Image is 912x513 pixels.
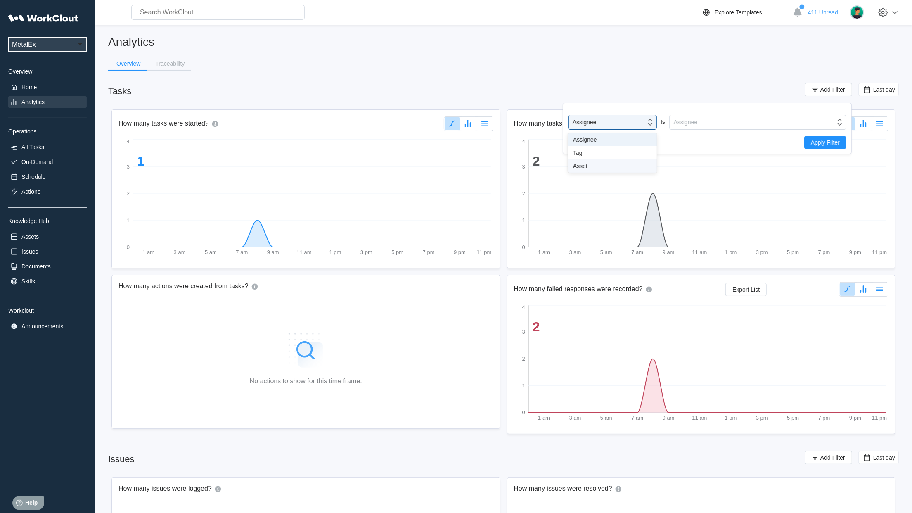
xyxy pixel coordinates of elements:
span: Add Filter [820,87,845,93]
div: Assets [21,233,39,240]
div: Actions [21,188,40,195]
h2: How many issues were logged? [118,484,212,494]
button: Traceability [147,57,191,70]
span: Last day [873,454,895,461]
tspan: 1 pm [329,249,341,255]
h2: Analytics [108,35,899,49]
tspan: 3 pm [756,249,768,255]
tspan: 11 am [297,249,312,255]
tspan: 7 pm [818,249,830,255]
div: Assignee [573,119,597,126]
div: On-Demand [21,159,53,165]
div: Is [657,115,669,129]
tspan: 5 pm [787,249,799,255]
h2: How many issues were resolved? [514,484,612,494]
a: Analytics [8,96,87,108]
div: Knowledge Hub [8,218,87,224]
div: Issues [108,454,135,465]
div: Operations [8,128,87,135]
tspan: 9 am [662,249,674,255]
img: user.png [850,5,864,19]
tspan: 3 [522,329,525,335]
tspan: 4 [522,304,525,310]
button: Apply Filter [804,136,846,149]
div: Skills [21,278,35,285]
h2: How many tasks were completed? [514,119,615,128]
a: Home [8,81,87,93]
button: Overview [108,57,147,70]
div: Asset [573,163,652,169]
div: Issues [21,248,38,255]
tspan: 11 am [692,415,707,421]
span: Apply Filter [811,140,840,145]
tspan: 0 [127,244,130,250]
tspan: 2 [533,319,540,334]
div: Tasks [108,86,131,97]
div: Overview [116,61,140,66]
tspan: 7 am [631,415,643,421]
tspan: 11 am [692,249,707,255]
tspan: 4 [127,138,130,145]
button: Export List [725,283,767,296]
a: Actions [8,186,87,197]
tspan: 2 [533,154,540,169]
tspan: 9 am [267,249,279,255]
tspan: 3 pm [756,415,768,421]
input: Search WorkClout [131,5,305,20]
div: Schedule [21,173,45,180]
tspan: 5 pm [787,415,799,421]
tspan: 5 am [600,249,612,255]
div: Overview [8,68,87,75]
div: Analytics [21,99,45,105]
a: Explore Templates [701,7,789,17]
h2: How many actions were created from tasks? [118,282,249,291]
tspan: 1 am [538,415,550,421]
div: Tag [573,150,652,156]
div: All Tasks [21,144,44,150]
tspan: 3 am [569,415,581,421]
h2: How many tasks were started? [118,119,209,128]
tspan: 11 pm [476,249,491,255]
tspan: 2 [522,356,525,362]
div: Assignee [573,136,652,143]
tspan: 2 [127,190,130,197]
div: Home [21,84,37,90]
tspan: 9 am [662,415,674,421]
tspan: 0 [522,410,525,416]
h2: How many failed responses were recorded? [514,285,643,294]
tspan: 7 am [631,249,643,255]
tspan: 1 [522,217,525,223]
span: 411 Unread [808,9,838,16]
tspan: 7 pm [818,415,830,421]
tspan: 9 pm [849,415,861,421]
tspan: 1 am [538,249,550,255]
tspan: 9 pm [454,249,466,255]
tspan: 5 am [205,249,217,255]
tspan: 1 [127,217,130,223]
div: No actions to show for this time frame. [250,378,362,385]
tspan: 1 pm [725,415,737,421]
tspan: 5 pm [391,249,403,255]
div: Workclout [8,307,87,314]
span: Last day [873,86,895,93]
tspan: 5 am [600,415,612,421]
tspan: 1 pm [725,249,737,255]
a: All Tasks [8,141,87,153]
a: Schedule [8,171,87,183]
tspan: 3 [522,164,525,170]
tspan: 2 [522,190,525,197]
tspan: 11 pm [872,249,887,255]
tspan: 4 [522,138,525,145]
div: Explore Templates [715,9,762,16]
a: Assets [8,231,87,242]
span: Add Filter [820,455,845,461]
tspan: 1 am [142,249,154,255]
tspan: 1 [137,154,144,169]
a: Documents [8,261,87,272]
button: Add Filter [805,83,852,96]
div: Assignee [674,119,698,126]
tspan: 7 pm [423,249,435,255]
tspan: 9 pm [849,249,861,255]
a: Issues [8,246,87,257]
